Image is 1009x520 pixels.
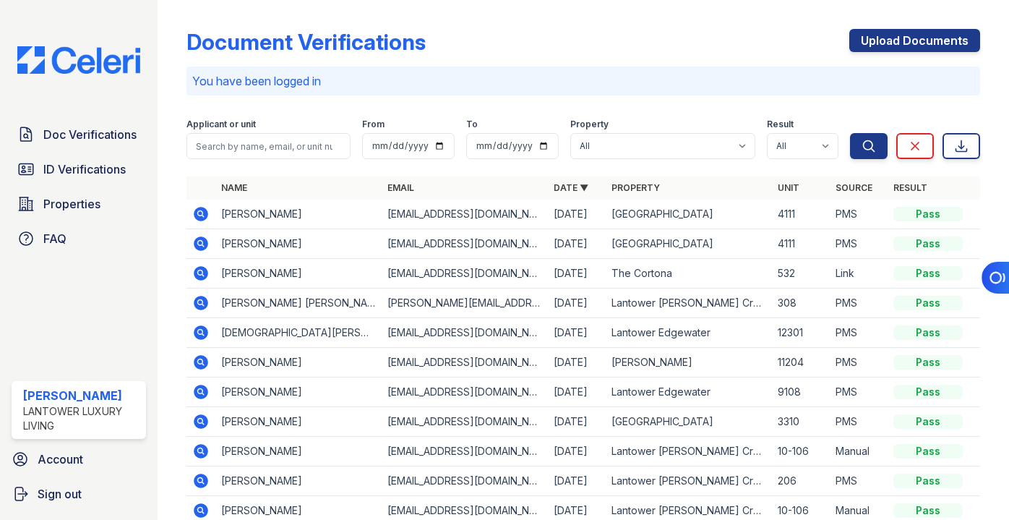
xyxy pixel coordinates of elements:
[466,119,478,130] label: To
[43,161,126,178] span: ID Verifications
[893,266,963,281] div: Pass
[772,200,830,229] td: 4111
[548,200,606,229] td: [DATE]
[893,414,963,429] div: Pass
[548,378,606,407] td: [DATE]
[215,466,382,496] td: [PERSON_NAME]
[570,119,609,130] label: Property
[830,200,888,229] td: PMS
[830,348,888,378] td: PMS
[387,182,414,193] a: Email
[192,72,974,90] p: You have been logged in
[382,289,548,318] td: [PERSON_NAME][EMAIL_ADDRESS][DOMAIN_NAME]
[6,445,152,474] a: Account
[893,385,963,399] div: Pass
[6,479,152,508] a: Sign out
[893,182,927,193] a: Result
[548,437,606,466] td: [DATE]
[12,189,146,218] a: Properties
[215,229,382,259] td: [PERSON_NAME]
[548,348,606,378] td: [DATE]
[23,404,140,433] div: Lantower Luxury Living
[849,29,980,52] a: Upload Documents
[606,466,772,496] td: Lantower [PERSON_NAME] Crossroads
[382,466,548,496] td: [EMAIL_ADDRESS][DOMAIN_NAME]
[606,378,772,407] td: Lantower Edgewater
[12,224,146,253] a: FAQ
[893,474,963,488] div: Pass
[893,207,963,221] div: Pass
[893,236,963,251] div: Pass
[606,407,772,437] td: [GEOGRAPHIC_DATA]
[382,437,548,466] td: [EMAIL_ADDRESS][DOMAIN_NAME]
[12,155,146,184] a: ID Verifications
[554,182,588,193] a: Date ▼
[215,259,382,289] td: [PERSON_NAME]
[606,259,772,289] td: The Cortona
[606,318,772,348] td: Lantower Edgewater
[830,229,888,259] td: PMS
[767,119,794,130] label: Result
[548,407,606,437] td: [DATE]
[772,259,830,289] td: 532
[215,289,382,318] td: [PERSON_NAME] [PERSON_NAME]
[215,318,382,348] td: [DEMOGRAPHIC_DATA][PERSON_NAME]
[893,444,963,459] div: Pass
[830,437,888,466] td: Manual
[772,437,830,466] td: 10-106
[186,133,351,159] input: Search by name, email, or unit number
[830,466,888,496] td: PMS
[186,29,426,55] div: Document Verifications
[772,348,830,378] td: 11204
[548,466,606,496] td: [DATE]
[548,229,606,259] td: [DATE]
[606,229,772,259] td: [GEOGRAPHIC_DATA]
[382,259,548,289] td: [EMAIL_ADDRESS][DOMAIN_NAME]
[43,126,137,143] span: Doc Verifications
[893,325,963,340] div: Pass
[772,407,830,437] td: 3310
[38,485,82,503] span: Sign out
[830,259,888,289] td: Link
[830,378,888,407] td: PMS
[606,348,772,378] td: [PERSON_NAME]
[772,229,830,259] td: 4111
[836,182,872,193] a: Source
[830,289,888,318] td: PMS
[362,119,385,130] label: From
[6,46,152,74] img: CE_Logo_Blue-a8612792a0a2168367f1c8372b55b34899dd931a85d93a1a3d3e32e68fde9ad4.png
[606,289,772,318] td: Lantower [PERSON_NAME] Crossroads
[215,348,382,378] td: [PERSON_NAME]
[215,200,382,229] td: [PERSON_NAME]
[893,355,963,370] div: Pass
[186,119,256,130] label: Applicant or unit
[23,387,140,404] div: [PERSON_NAME]
[548,259,606,289] td: [DATE]
[778,182,799,193] a: Unit
[772,466,830,496] td: 206
[382,348,548,378] td: [EMAIL_ADDRESS][DOMAIN_NAME]
[38,451,83,468] span: Account
[382,407,548,437] td: [EMAIL_ADDRESS][DOMAIN_NAME]
[215,378,382,407] td: [PERSON_NAME]
[830,407,888,437] td: PMS
[382,200,548,229] td: [EMAIL_ADDRESS][DOMAIN_NAME]
[893,296,963,310] div: Pass
[215,437,382,466] td: [PERSON_NAME]
[772,289,830,318] td: 308
[606,200,772,229] td: [GEOGRAPHIC_DATA]
[221,182,247,193] a: Name
[12,120,146,149] a: Doc Verifications
[548,318,606,348] td: [DATE]
[43,230,66,247] span: FAQ
[772,318,830,348] td: 12301
[215,407,382,437] td: [PERSON_NAME]
[606,437,772,466] td: Lantower [PERSON_NAME] Crossroads
[830,318,888,348] td: PMS
[382,229,548,259] td: [EMAIL_ADDRESS][DOMAIN_NAME]
[893,503,963,518] div: Pass
[382,378,548,407] td: [EMAIL_ADDRESS][DOMAIN_NAME]
[772,378,830,407] td: 9108
[43,195,100,213] span: Properties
